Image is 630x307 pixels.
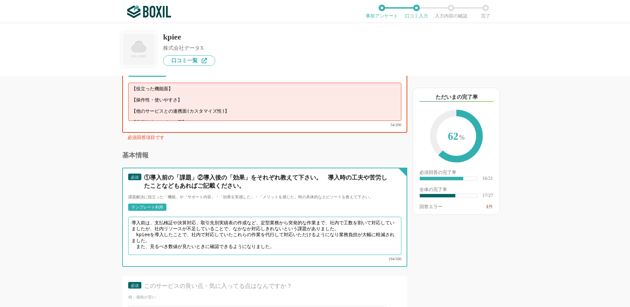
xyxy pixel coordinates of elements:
[437,116,476,157] span: 62
[482,176,493,181] div: 16/21
[419,187,493,193] div: 全体の完了率
[127,5,171,18] img: ボクシルSaaS_ロゴ
[420,194,455,197] div: ​
[163,55,215,66] a: 口コミ一覧
[482,193,493,198] div: 17/27
[364,5,399,18] li: 事前アンケート
[128,257,401,261] div: 194/500
[131,205,163,209] div: テンプレート利用
[131,175,139,180] span: 必須
[399,5,434,18] li: 口コミ入力
[486,205,493,209] div: 件
[434,5,468,18] li: 入力内容の確認
[131,283,139,288] span: 必須
[486,204,488,209] span: 1
[128,123,401,127] div: 54/200
[420,177,463,180] div: ​
[122,152,407,158] div: 基本情報
[163,33,215,41] div: kpiee
[419,170,493,176] div: 必須回答の完了率
[144,174,390,190] div: ①導入前の「課題」②導入後の「効果」をそれぞれ教えて下さい。 導入時の工夫や苦労したことなどもあればご記載ください。
[144,282,390,290] div: このサービスの良い点・気に入ってる点はなんですか？
[459,134,465,141] span: %
[171,58,198,63] span: 口コミ一覧
[128,135,407,143] div: 必須回答項目です
[128,294,401,300] div: 例：価格が安い
[128,194,401,200] div: 課題解決に役立った「機能」や「サポート内容」・「効果を実感した」・「メリットを感じた」時の具体的なエピソードを教えて下さい。
[163,45,215,51] div: 株式会社データX
[419,205,443,209] div: 回答エラー
[419,93,494,102] div: ただいまの完了率
[468,5,503,18] li: 完了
